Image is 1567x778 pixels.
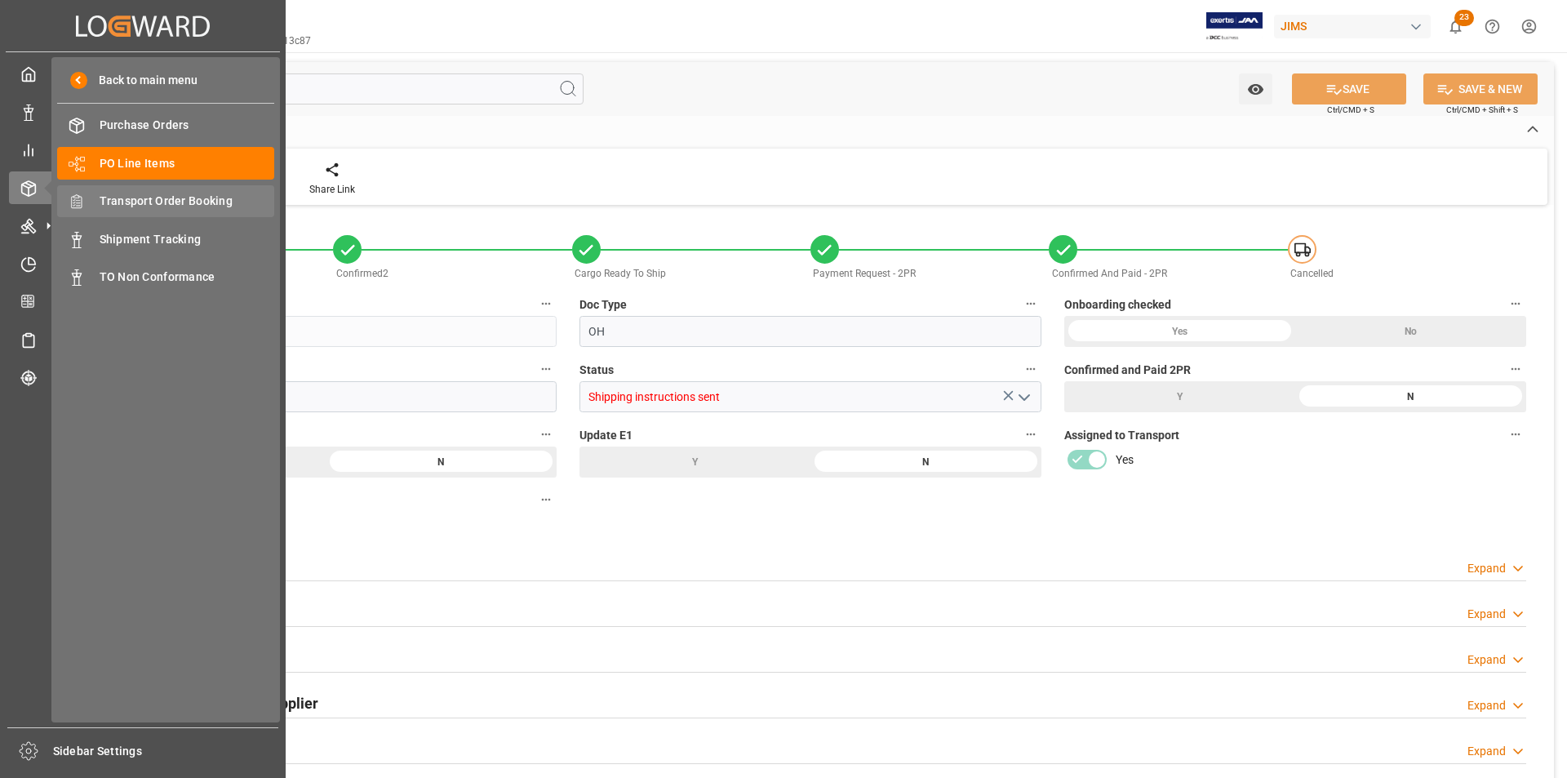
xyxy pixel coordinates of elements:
button: Onboarding checked [1505,293,1526,314]
span: Shipment Tracking [100,231,275,248]
a: Tracking Shipment [9,362,277,393]
span: Update E1 [579,427,633,444]
button: JIMS [1274,11,1437,42]
span: 23 [1454,10,1474,26]
button: show 23 new notifications [1437,8,1474,45]
button: Assigned to Transport [1505,424,1526,445]
button: Purchase Order Number * [535,293,557,314]
button: Line Items Code [535,358,557,380]
button: SAVE & NEW [1423,73,1538,104]
div: Yes [1064,316,1295,347]
img: Exertis%20JAM%20-%20Email%20Logo.jpg_1722504956.jpg [1206,12,1263,41]
a: Sailing Schedules [9,323,277,355]
span: TO Non Conformance [100,269,275,286]
a: Data Management [9,96,277,127]
span: Assigned to Transport [1064,427,1179,444]
div: N [326,447,557,478]
button: Update E1 [1020,424,1041,445]
span: Cargo Ready To Ship [575,268,666,279]
a: PO Line Items [57,147,274,179]
span: Confirmed And Paid - 2PR [1052,268,1167,279]
span: Ctrl/CMD + S [1327,104,1374,116]
span: Onboarding checked [1064,296,1171,313]
a: Shipment Tracking [57,223,274,255]
a: TO Non Conformance [57,261,274,293]
a: Timeslot Management V2 [9,247,277,279]
span: Yes [1116,451,1134,469]
div: JIMS [1274,15,1431,38]
div: N [810,447,1041,478]
a: My Cockpit [9,58,277,90]
div: Expand [1467,743,1506,760]
div: Expand [1467,560,1506,577]
span: Confirmed2 [336,268,388,279]
span: Cancelled [1290,268,1334,279]
button: Confirmed and Paid 2PR [1505,358,1526,380]
span: Status [579,362,614,379]
span: Transport Order Booking [100,193,275,210]
a: Transport Order Booking [57,185,274,217]
a: My Reports [9,134,277,166]
span: Doc Type [579,296,627,313]
span: Confirmed and Paid 2PR [1064,362,1191,379]
div: No [1295,316,1526,347]
button: open menu [1010,385,1035,410]
span: Sidebar Settings [53,743,279,760]
a: Purchase Orders [57,109,274,141]
span: PO Line Items [100,155,275,172]
span: Purchase Orders [100,117,275,134]
div: Y [579,447,810,478]
button: SAVE [1292,73,1406,104]
div: Expand [1467,651,1506,669]
div: Share Link [309,182,355,197]
button: Status [1020,358,1041,380]
button: Doc Type [1020,293,1041,314]
button: Ready to ship [535,424,557,445]
div: Expand [1467,606,1506,623]
div: Expand [1467,697,1506,714]
input: Search Fields [75,73,584,104]
span: Ctrl/CMD + Shift + S [1446,104,1518,116]
a: CO2 Calculator [9,286,277,318]
span: Payment Request - 2PR [813,268,916,279]
div: Y [1064,381,1295,412]
span: Back to main menu [87,72,198,89]
button: open menu [1239,73,1272,104]
div: N [1295,381,1526,412]
button: Assigned to Shipment [535,489,557,510]
button: Help Center [1474,8,1511,45]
